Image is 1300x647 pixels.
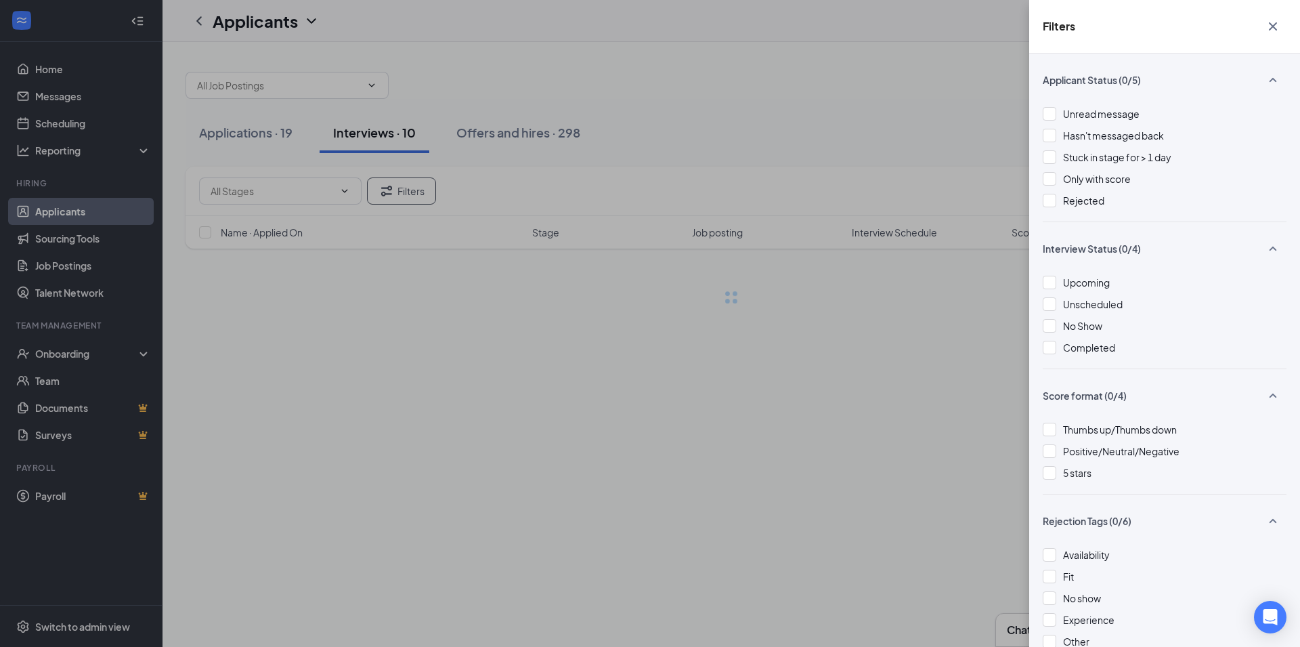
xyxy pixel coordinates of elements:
[1043,514,1131,528] span: Rejection Tags (0/6)
[1043,73,1141,87] span: Applicant Status (0/5)
[1063,467,1091,479] span: 5 stars
[1254,601,1286,633] div: Open Intercom Messenger
[1265,241,1281,257] svg: SmallChevronUp
[1265,72,1281,88] svg: SmallChevronUp
[1063,129,1164,142] span: Hasn't messaged back
[1063,298,1123,310] span: Unscheduled
[1043,389,1127,402] span: Score format (0/4)
[1259,14,1286,39] button: Cross
[1265,513,1281,529] svg: SmallChevronUp
[1043,242,1141,255] span: Interview Status (0/4)
[1063,108,1140,120] span: Unread message
[1063,194,1104,207] span: Rejected
[1043,19,1075,34] h5: Filters
[1063,341,1115,354] span: Completed
[1063,423,1177,436] span: Thumbs up/Thumbs down
[1063,173,1131,185] span: Only with score
[1063,276,1110,289] span: Upcoming
[1259,236,1286,262] button: SmallChevronUp
[1063,445,1179,457] span: Positive/Neutral/Negative
[1259,383,1286,409] button: SmallChevronUp
[1063,320,1102,332] span: No Show
[1259,67,1286,93] button: SmallChevronUp
[1063,151,1171,163] span: Stuck in stage for > 1 day
[1265,18,1281,35] svg: Cross
[1259,508,1286,534] button: SmallChevronUp
[1063,549,1110,561] span: Availability
[1063,592,1101,604] span: No show
[1063,570,1074,583] span: Fit
[1063,614,1114,626] span: Experience
[1265,388,1281,404] svg: SmallChevronUp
